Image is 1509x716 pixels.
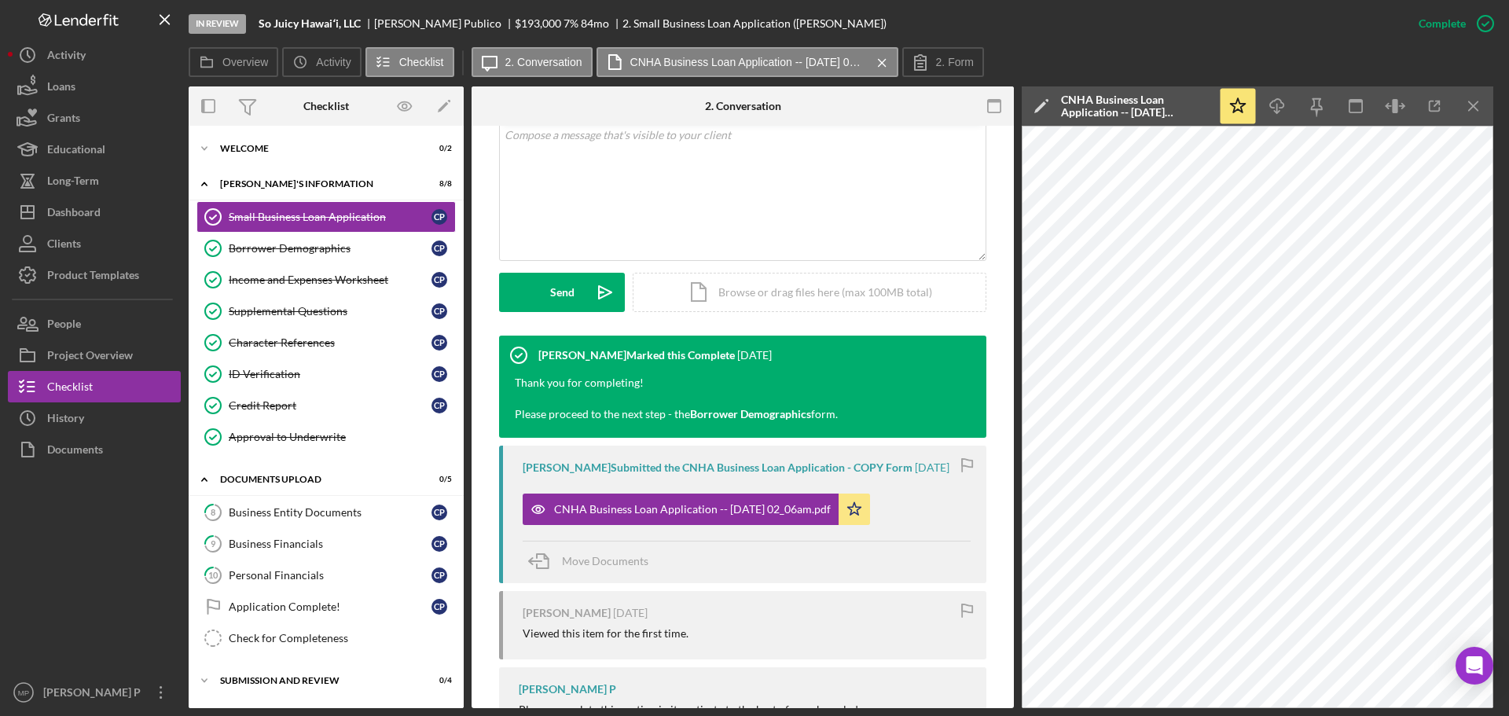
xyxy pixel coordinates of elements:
[47,371,93,406] div: Checklist
[431,567,447,583] div: C P
[8,677,181,708] button: MP[PERSON_NAME] P
[196,497,456,528] a: 8Business Entity DocumentsCP
[303,100,349,112] div: Checklist
[282,47,361,77] button: Activity
[18,688,29,697] text: MP
[8,259,181,291] button: Product Templates
[431,398,447,413] div: C P
[8,134,181,165] a: Educational
[431,241,447,256] div: C P
[196,358,456,390] a: ID VerificationCP
[1403,8,1501,39] button: Complete
[8,308,181,340] button: People
[189,14,246,34] div: In Review
[472,47,593,77] button: 2. Conversation
[316,56,351,68] label: Activity
[220,475,413,484] div: DOCUMENTS UPLOAD
[424,676,452,685] div: 0 / 4
[196,421,456,453] a: Approval to Underwrite
[523,607,611,619] div: [PERSON_NAME]
[8,102,181,134] a: Grants
[39,677,141,712] div: [PERSON_NAME] P
[47,340,133,375] div: Project Overview
[424,179,452,189] div: 8 / 8
[424,144,452,153] div: 0 / 2
[515,406,838,422] div: Please proceed to the next step - the form.
[196,327,456,358] a: Character ReferencesCP
[523,461,912,474] div: [PERSON_NAME] Submitted the CNHA Business Loan Application - COPY Form
[581,17,609,30] div: 84 mo
[229,305,431,318] div: Supplemental Questions
[431,272,447,288] div: C P
[259,17,361,30] b: So Juicy Hawaiʻi, LLC
[622,17,887,30] div: 2. Small Business Loan Application ([PERSON_NAME])
[431,505,447,520] div: C P
[936,56,974,68] label: 2. Form
[519,703,971,716] div: Please complete this section in its entirety to the best of your knowledge.
[8,340,181,371] button: Project Overview
[189,47,278,77] button: Overview
[229,600,431,613] div: Application Complete!
[1061,94,1210,119] div: CNHA Business Loan Application -- [DATE] 02_06am.pdf
[515,375,838,391] div: Thank you for completing!
[196,560,456,591] a: 10Personal FinancialsCP
[229,274,431,286] div: Income and Expenses Worksheet
[8,71,181,102] button: Loans
[47,196,101,232] div: Dashboard
[47,71,75,106] div: Loans
[211,507,215,517] tspan: 8
[8,165,181,196] button: Long-Term
[196,296,456,327] a: Supplemental QuestionsCP
[1456,647,1493,685] div: Open Intercom Messenger
[705,100,781,112] div: 2. Conversation
[505,56,582,68] label: 2. Conversation
[8,434,181,465] button: Documents
[8,39,181,71] button: Activity
[47,402,84,438] div: History
[47,102,80,138] div: Grants
[47,308,81,343] div: People
[431,209,447,225] div: C P
[196,528,456,560] a: 9Business FinancialsCP
[229,336,431,349] div: Character References
[431,536,447,552] div: C P
[915,461,949,474] time: 2025-04-22 06:06
[47,39,86,75] div: Activity
[523,542,664,581] button: Move Documents
[8,196,181,228] button: Dashboard
[431,335,447,351] div: C P
[222,56,268,68] label: Overview
[220,179,413,189] div: [PERSON_NAME]'S INFORMATION
[47,434,103,469] div: Documents
[519,683,616,696] div: [PERSON_NAME] P
[597,47,898,77] button: CNHA Business Loan Application -- [DATE] 02_06am.pdf
[229,506,431,519] div: Business Entity Documents
[229,211,431,223] div: Small Business Loan Application
[515,17,561,30] div: $193,000
[229,242,431,255] div: Borrower Demographics
[8,402,181,434] button: History
[211,538,216,549] tspan: 9
[737,349,772,362] time: 2025-04-23 20:24
[1419,8,1466,39] div: Complete
[229,399,431,412] div: Credit Report
[564,17,578,30] div: 7 %
[220,144,413,153] div: WELCOME
[431,366,447,382] div: C P
[365,47,454,77] button: Checklist
[229,569,431,582] div: Personal Financials
[8,228,181,259] button: Clients
[196,233,456,264] a: Borrower DemographicsCP
[47,165,99,200] div: Long-Term
[229,632,455,644] div: Check for Completeness
[431,599,447,615] div: C P
[902,47,984,77] button: 2. Form
[196,264,456,296] a: Income and Expenses WorksheetCP
[47,228,81,263] div: Clients
[47,134,105,169] div: Educational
